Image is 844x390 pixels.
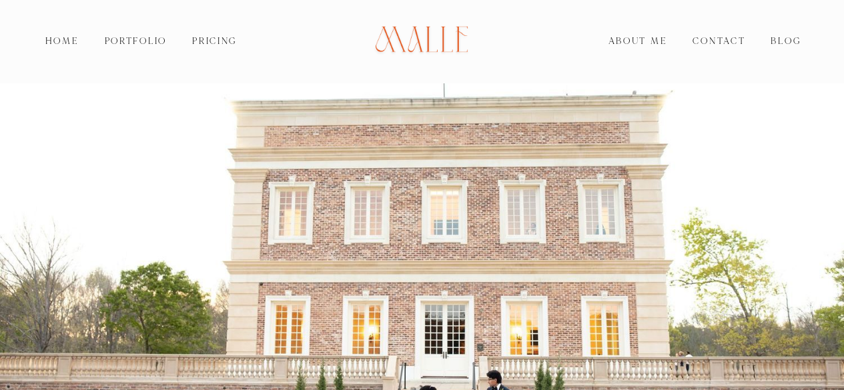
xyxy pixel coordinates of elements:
a: Contact [680,32,758,51]
a: Portfolio [92,32,180,51]
a: Pricing [179,32,250,51]
a: Blog [758,32,813,51]
a: Home [33,32,92,51]
a: About Me [596,32,681,51]
img: Mallé Photography Co. [357,5,488,79]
